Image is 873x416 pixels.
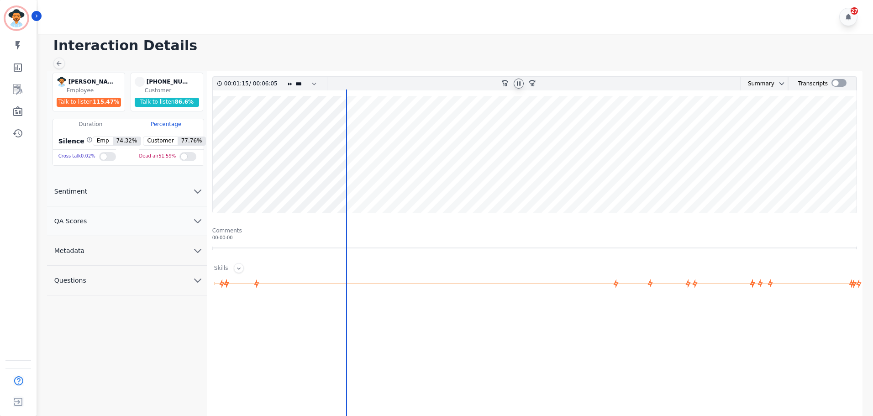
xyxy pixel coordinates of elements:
span: 86.6 % [174,99,194,105]
div: Employee [67,87,123,94]
div: Transcripts [798,77,828,90]
span: 77.76 % [178,137,206,145]
div: Percentage [128,119,204,129]
div: Dead air 51.59 % [139,150,176,163]
span: - [135,77,145,87]
div: Talk to listen [57,98,121,107]
svg: chevron down [778,80,785,87]
span: QA Scores [47,216,95,226]
h1: Interaction Details [53,37,864,54]
button: QA Scores chevron down [47,206,207,236]
div: Skills [214,264,228,273]
span: Metadata [47,246,92,255]
div: 27 [851,7,858,15]
span: Sentiment [47,187,95,196]
div: 00:06:05 [251,77,276,90]
div: / [224,77,280,90]
img: Bordered avatar [5,7,27,29]
div: Cross talk 0.02 % [58,150,95,163]
div: Talk to listen [135,98,200,107]
div: 00:00:00 [212,234,857,241]
span: 74.32 % [113,137,141,145]
div: 00:01:15 [224,77,249,90]
svg: chevron down [192,275,203,286]
span: Questions [47,276,94,285]
span: Customer [143,137,177,145]
div: Duration [53,119,128,129]
div: Summary [741,77,774,90]
span: Emp [93,137,113,145]
svg: chevron down [192,245,203,256]
button: Questions chevron down [47,266,207,295]
span: 115.47 % [93,99,119,105]
button: Metadata chevron down [47,236,207,266]
div: Comments [212,227,857,234]
svg: chevron down [192,186,203,197]
div: [PHONE_NUMBER] [147,77,192,87]
div: Silence [57,137,93,146]
button: Sentiment chevron down [47,177,207,206]
svg: chevron down [192,216,203,226]
div: Customer [145,87,201,94]
button: chevron down [774,80,785,87]
div: [PERSON_NAME] [68,77,114,87]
